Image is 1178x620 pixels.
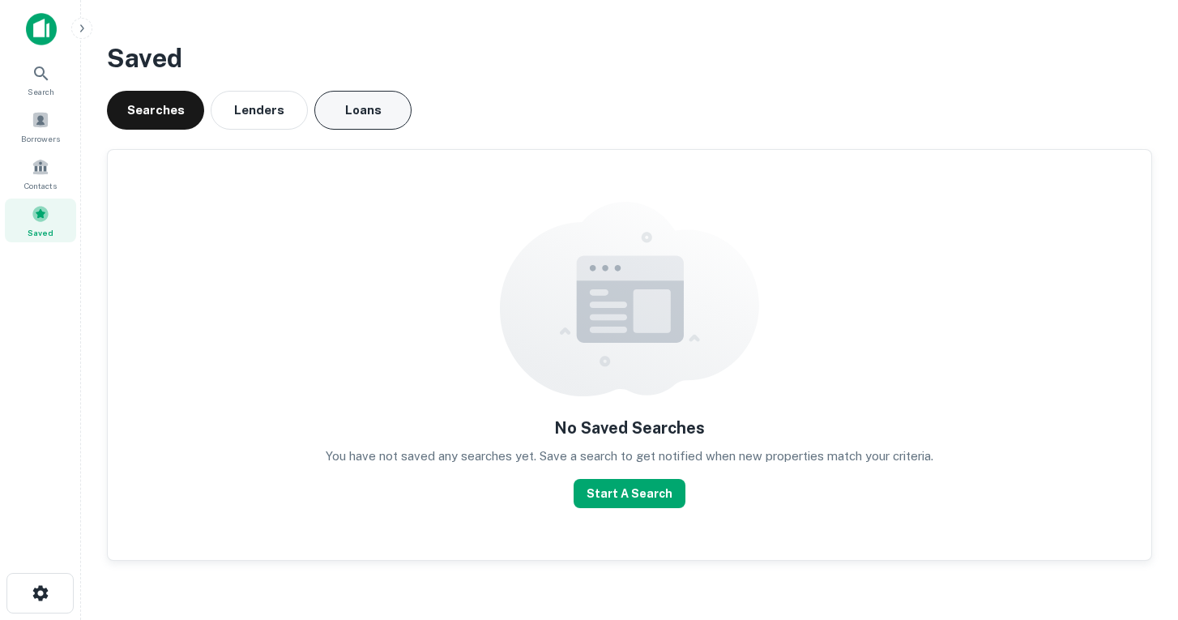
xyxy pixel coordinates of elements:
[554,416,705,440] h5: No Saved Searches
[26,13,57,45] img: capitalize-icon.png
[107,39,1152,78] h3: Saved
[21,132,60,145] span: Borrowers
[5,58,76,101] a: Search
[28,226,53,239] span: Saved
[5,105,76,148] a: Borrowers
[574,479,685,508] button: Start A Search
[107,91,204,130] button: Searches
[28,85,54,98] span: Search
[5,199,76,242] a: Saved
[500,202,759,396] img: empty content
[5,152,76,195] a: Contacts
[314,91,412,130] button: Loans
[24,179,57,192] span: Contacts
[326,447,933,466] p: You have not saved any searches yet. Save a search to get notified when new properties match your...
[211,91,308,130] button: Lenders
